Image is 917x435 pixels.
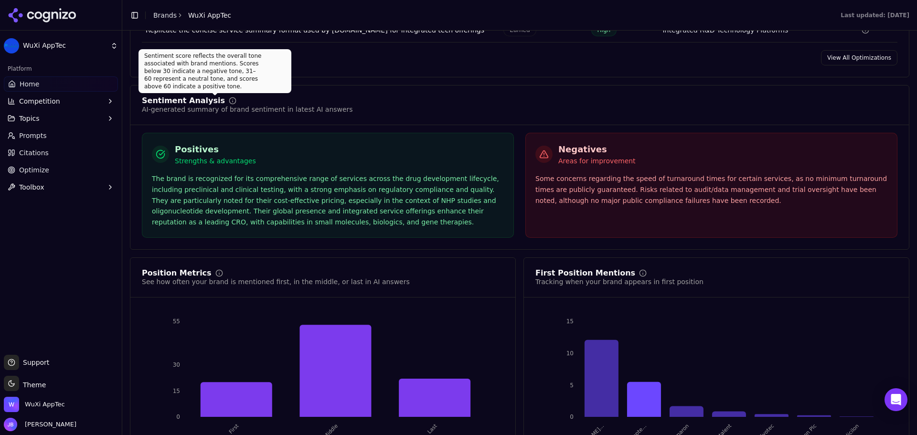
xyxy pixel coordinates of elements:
[885,388,907,411] div: Open Intercom Messenger
[4,397,65,412] button: Open organization switcher
[558,143,636,156] h3: Negatives
[19,165,49,175] span: Optimize
[19,381,46,389] span: Theme
[19,114,40,123] span: Topics
[142,105,353,114] div: AI-generated summary of brand sentiment in latest AI answers
[4,418,76,431] button: Open user button
[566,318,574,325] tspan: 15
[153,11,231,20] nav: breadcrumb
[25,400,65,409] span: WuXi AppTec
[19,182,44,192] span: Toolbox
[142,97,225,105] div: Sentiment Analysis
[21,420,76,429] span: [PERSON_NAME]
[153,11,177,19] a: Brands
[173,387,180,394] tspan: 15
[535,269,635,277] div: First Position Mentions
[4,145,118,160] a: Citations
[821,50,897,65] a: View All Optimizations
[4,180,118,195] button: Toolbox
[188,11,231,20] span: WuXi AppTec
[142,277,410,286] div: See how often your brand is mentioned first, in the middle, or last in AI answers
[176,414,180,420] tspan: 0
[4,76,118,92] a: Home
[558,156,636,166] p: Areas for improvement
[173,318,180,325] tspan: 55
[228,423,240,435] tspan: First
[4,418,17,431] img: Josef Bookert
[4,397,19,412] img: WuXi AppTec
[566,350,574,357] tspan: 10
[4,38,19,53] img: WuXi AppTec
[152,173,504,228] div: The brand is recognized for its comprehensive range of services across the drug development lifec...
[23,42,107,50] span: WuXi AppTec
[19,96,60,106] span: Competition
[4,111,118,126] button: Topics
[142,269,212,277] div: Position Metrics
[570,414,574,420] tspan: 0
[535,173,887,206] div: Some concerns regarding the speed of turnaround times for certain services, as no minimum turnaro...
[19,358,49,367] span: Support
[175,156,256,166] p: Strengths & advantages
[535,277,704,286] div: Tracking when your brand appears in first position
[4,162,118,178] a: Optimize
[19,131,47,140] span: Prompts
[139,49,291,93] div: Sentiment score reflects the overall tone associated with brand mentions. Scores below 30 indicat...
[19,148,49,158] span: Citations
[426,423,438,435] tspan: Last
[4,128,118,143] a: Prompts
[4,61,118,76] div: Platform
[4,94,118,109] button: Competition
[173,361,180,368] tspan: 30
[20,79,39,89] span: Home
[175,143,256,156] h3: Positives
[841,11,909,19] div: Last updated: [DATE]
[570,382,574,388] tspan: 5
